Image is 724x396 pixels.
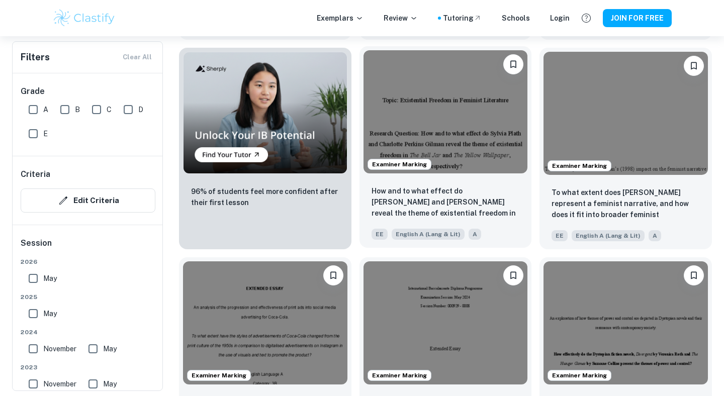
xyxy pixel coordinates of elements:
[469,229,481,240] span: A
[372,229,388,240] span: EE
[502,13,530,24] a: Schools
[21,257,155,266] span: 2026
[548,371,611,380] span: Examiner Marking
[368,160,431,169] span: Examiner Marking
[52,8,116,28] img: Clastify logo
[179,48,351,249] a: Thumbnail96% of students feel more confident after their first lesson
[21,188,155,213] button: Edit Criteria
[392,229,465,240] span: English A (Lang & Lit)
[544,52,708,175] img: English A (Lang & Lit) EE example thumbnail: To what extent does Mulan represent a fe
[138,104,143,115] span: D
[43,128,48,139] span: E
[21,85,155,97] h6: Grade
[603,9,672,27] button: JOIN FOR FREE
[544,261,708,384] img: English A (Lang & Lit) EE example thumbnail: How effectively do the Dystopian fiction
[550,13,570,24] a: Login
[103,343,117,354] span: May
[364,50,528,173] img: English A (Lang & Lit) EE example thumbnail: How and to what effect do Sylvia Plath a
[552,187,700,221] p: To what extent does Mulan represent a feminist narrative, and how does it fit into broader femini...
[183,52,347,174] img: Thumbnail
[21,363,155,372] span: 2023
[384,13,418,24] p: Review
[191,186,339,208] p: 96% of students feel more confident after their first lesson
[183,261,347,384] img: English A (Lang & Lit) EE example thumbnail: To what extent have the styles of adver
[21,237,155,257] h6: Session
[548,161,611,170] span: Examiner Marking
[103,378,117,389] span: May
[43,378,76,389] span: November
[43,343,76,354] span: November
[684,56,704,76] button: Please log in to bookmark exemplars
[21,168,50,180] h6: Criteria
[364,261,528,384] img: English A (Lang & Lit) EE example thumbnail: To what extent does Andre Aciman’s use o
[578,10,595,27] button: Help and Feedback
[684,265,704,285] button: Please log in to bookmark exemplars
[21,328,155,337] span: 2024
[21,292,155,302] span: 2025
[107,104,112,115] span: C
[188,371,250,380] span: Examiner Marking
[443,13,482,24] a: Tutoring
[43,273,57,284] span: May
[317,13,364,24] p: Exemplars
[43,104,48,115] span: A
[368,371,431,380] span: Examiner Marking
[323,265,343,285] button: Please log in to bookmark exemplars
[552,230,568,241] span: EE
[503,265,523,285] button: Please log in to bookmark exemplars
[75,104,80,115] span: B
[43,308,57,319] span: May
[539,48,712,249] a: Examiner MarkingPlease log in to bookmark exemplarsTo what extent does Mulan represent a feminist...
[359,48,532,249] a: Examiner MarkingPlease log in to bookmark exemplarsHow and to what effect do Sylvia Plath and Cha...
[503,54,523,74] button: Please log in to bookmark exemplars
[21,50,50,64] h6: Filters
[572,230,645,241] span: English A (Lang & Lit)
[649,230,661,241] span: A
[372,185,520,220] p: How and to what effect do Sylvia Plath and Charlotte Perkins Gilman reveal the theme of existenti...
